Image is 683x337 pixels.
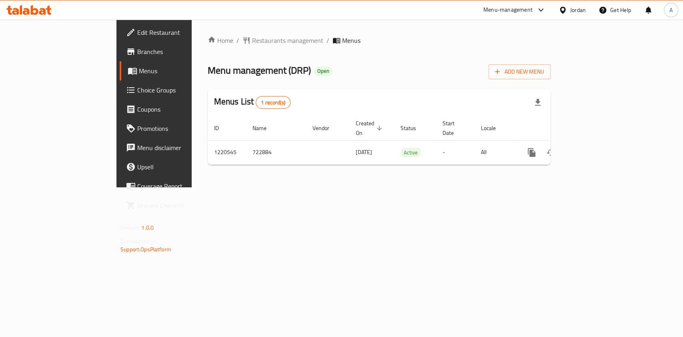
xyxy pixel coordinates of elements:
a: Choice Groups [120,80,230,100]
span: Promotions [137,124,224,133]
a: Restaurants management [242,36,323,45]
nav: breadcrumb [208,36,551,45]
span: Add New Menu [495,67,544,77]
a: Support.OpsPlatform [120,244,171,255]
a: Coverage Report [120,177,230,196]
li: / [236,36,239,45]
span: A [669,6,673,14]
a: Menu disclaimer [120,138,230,157]
td: All [475,140,516,164]
a: Grocery Checklist [120,196,230,215]
th: Actions [516,116,605,140]
button: more [522,143,541,162]
div: Jordan [570,6,586,14]
span: 1.0.0 [141,223,154,233]
a: Menus [120,61,230,80]
div: Menu-management [483,5,533,15]
span: Menu management ( DRP ) [208,61,311,79]
span: Locale [481,123,506,133]
button: Change Status [541,143,561,162]
div: Open [314,66,332,76]
span: Choice Groups [137,85,224,95]
span: Created On [356,118,385,138]
h2: Menus List [214,96,290,109]
span: Get support on: [120,236,157,247]
span: Active [401,148,421,157]
button: Add New Menu [489,64,551,79]
span: Open [314,68,332,74]
span: [DATE] [356,147,372,157]
span: Coupons [137,104,224,114]
span: ID [214,123,229,133]
span: Start Date [443,118,465,138]
span: Grocery Checklist [137,201,224,210]
span: Menus [139,66,224,76]
a: Branches [120,42,230,61]
span: Coverage Report [137,181,224,191]
a: Coupons [120,100,230,119]
a: Promotions [120,119,230,138]
span: Vendor [312,123,340,133]
span: Menus [342,36,361,45]
span: Restaurants management [252,36,323,45]
a: Upsell [120,157,230,177]
table: enhanced table [208,116,605,165]
span: Menu disclaimer [137,143,224,152]
td: 722884 [246,140,306,164]
span: 1 record(s) [256,99,290,106]
td: - [436,140,475,164]
span: Upsell [137,162,224,172]
span: Status [401,123,427,133]
li: / [326,36,329,45]
div: Total records count [256,96,290,109]
span: Branches [137,47,224,56]
span: Version: [120,223,140,233]
div: Export file [528,93,547,112]
span: Edit Restaurant [137,28,224,37]
span: Name [252,123,277,133]
a: Edit Restaurant [120,23,230,42]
